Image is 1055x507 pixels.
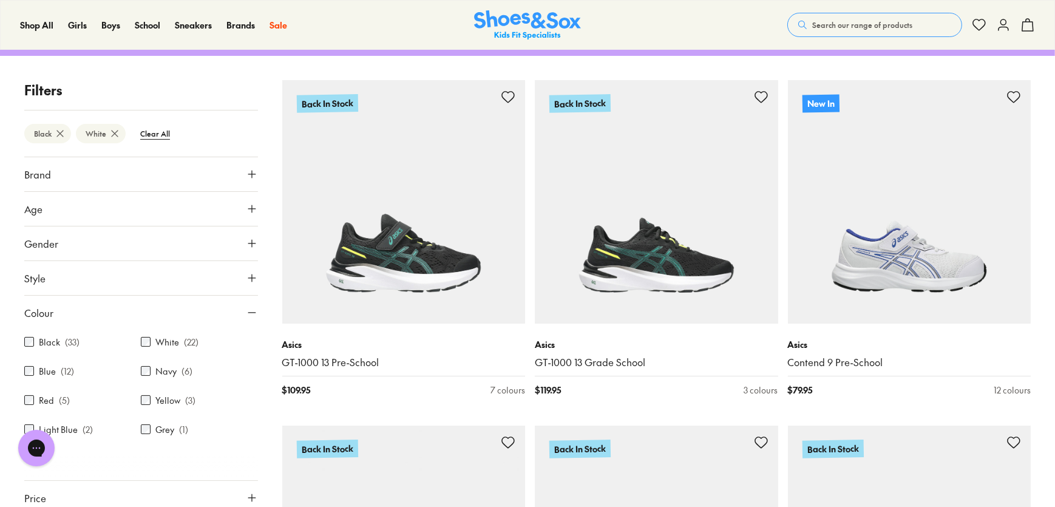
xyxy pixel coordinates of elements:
p: ( 5 ) [59,394,70,407]
p: ( 12 ) [61,365,74,378]
label: Red [39,394,54,407]
span: Shop All [20,19,53,31]
p: Back In Stock [296,440,358,459]
a: New In [788,80,1031,324]
div: 7 colours [490,384,525,396]
label: Yellow [155,394,180,407]
button: Style [24,261,258,295]
label: Light Blue [39,423,78,436]
div: 12 colours [994,384,1031,396]
p: Asics [282,338,526,351]
a: Shoes & Sox [474,10,581,40]
span: Age [24,202,42,216]
span: Colour [24,305,53,320]
label: Navy [155,365,177,378]
a: Contend 9 Pre-School [788,356,1031,369]
span: School [135,19,160,31]
span: Brands [226,19,255,31]
img: SNS_Logo_Responsive.svg [474,10,581,40]
a: Girls [68,19,87,32]
button: Search our range of products [787,13,962,37]
button: Colour [24,296,258,330]
span: Brand [24,167,51,182]
span: Sneakers [175,19,212,31]
p: ( 6 ) [181,365,192,378]
btn: White [76,124,126,143]
button: Gender [24,226,258,260]
label: Grey [155,423,174,436]
p: Asics [535,338,778,351]
span: Price [24,491,46,505]
p: ( 3 ) [185,394,195,407]
span: Girls [68,19,87,31]
p: ( 22 ) [184,336,198,349]
p: Asics [788,338,1031,351]
p: Back In Stock [296,94,358,113]
btn: Black [24,124,71,143]
label: Black [39,336,60,349]
p: ( 2 ) [83,423,93,436]
span: Sale [270,19,287,31]
p: Back In Stock [549,440,611,459]
p: New In [802,94,839,112]
a: Back In Stock [535,80,778,324]
label: White [155,336,179,349]
a: Brands [226,19,255,32]
a: Shop All [20,19,53,32]
a: School [135,19,160,32]
span: Style [24,271,46,285]
a: GT-1000 13 Pre-School [282,356,526,369]
span: $ 79.95 [788,384,813,396]
iframe: Gorgias live chat messenger [12,426,61,471]
a: GT-1000 13 Grade School [535,356,778,369]
span: Search our range of products [812,19,912,30]
button: Age [24,192,258,226]
button: Brand [24,157,258,191]
btn: Clear All [131,123,180,145]
a: Boys [101,19,120,32]
p: Back In Stock [802,440,863,459]
label: Blue [39,365,56,378]
a: Sneakers [175,19,212,32]
span: Gender [24,236,58,251]
p: ( 1 ) [179,423,188,436]
span: Boys [101,19,120,31]
a: Back In Stock [282,80,526,324]
p: ( 33 ) [65,336,80,349]
span: $ 109.95 [282,384,311,396]
p: Filters [24,80,258,100]
div: 3 colours [744,384,778,396]
p: Back In Stock [549,94,611,113]
span: $ 119.95 [535,384,561,396]
a: Sale [270,19,287,32]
